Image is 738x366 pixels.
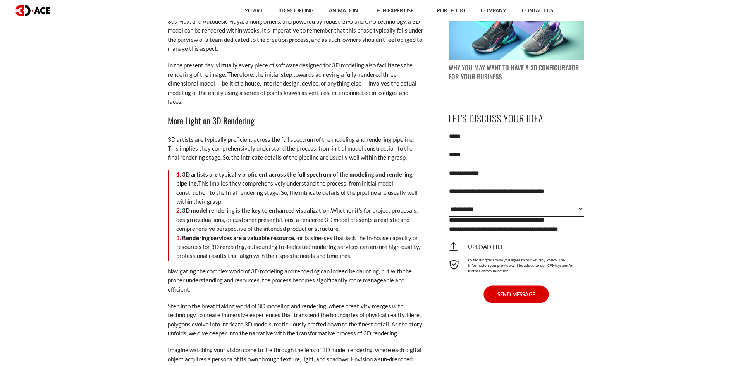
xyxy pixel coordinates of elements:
span: Whether it’s for project proposals, design evaluations, or customer presentations, a rendered 3D ... [176,207,418,232]
p: 3D artists are typically proficient across the full spectrum of the modeling and rendering pipeli... [168,135,423,162]
p: Let's Discuss Your Idea [449,110,584,127]
span: For businesses that lack the in-house capacity or resources for 3D rendering, outsourcing to dedi... [176,234,420,259]
p: In the present day, virtually every piece of software designed for 3D modeling also facilitates t... [168,61,423,106]
strong: Rendering services are a valuable resource. [182,234,295,241]
span: This implies they comprehensively understand the process, from initial model construction to the ... [176,171,418,205]
div: By sending this form you agree to our Privacy Policy. The information you provide will be added t... [449,255,584,273]
p: Navigating the complex world of 3D modeling and rendering can indeed be daunting, but with the pr... [168,267,423,294]
h3: More Light on 3D Rendering [168,114,423,127]
p: Step into the breathtaking world of 3D modeling and rendering, where creativity merges with techn... [168,302,423,338]
strong: 3D model rendering is the key to enhanced visualization. [182,207,331,214]
span: Upload file [449,243,504,250]
button: SEND MESSAGE [483,286,549,303]
p: Why You May Want to Have a 3D Configurator for Your Business [449,64,584,81]
img: logo dark [15,5,50,16]
strong: 3D artists are typically proficient across the full spectrum of the modeling and rendering pipeline. [176,171,413,187]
